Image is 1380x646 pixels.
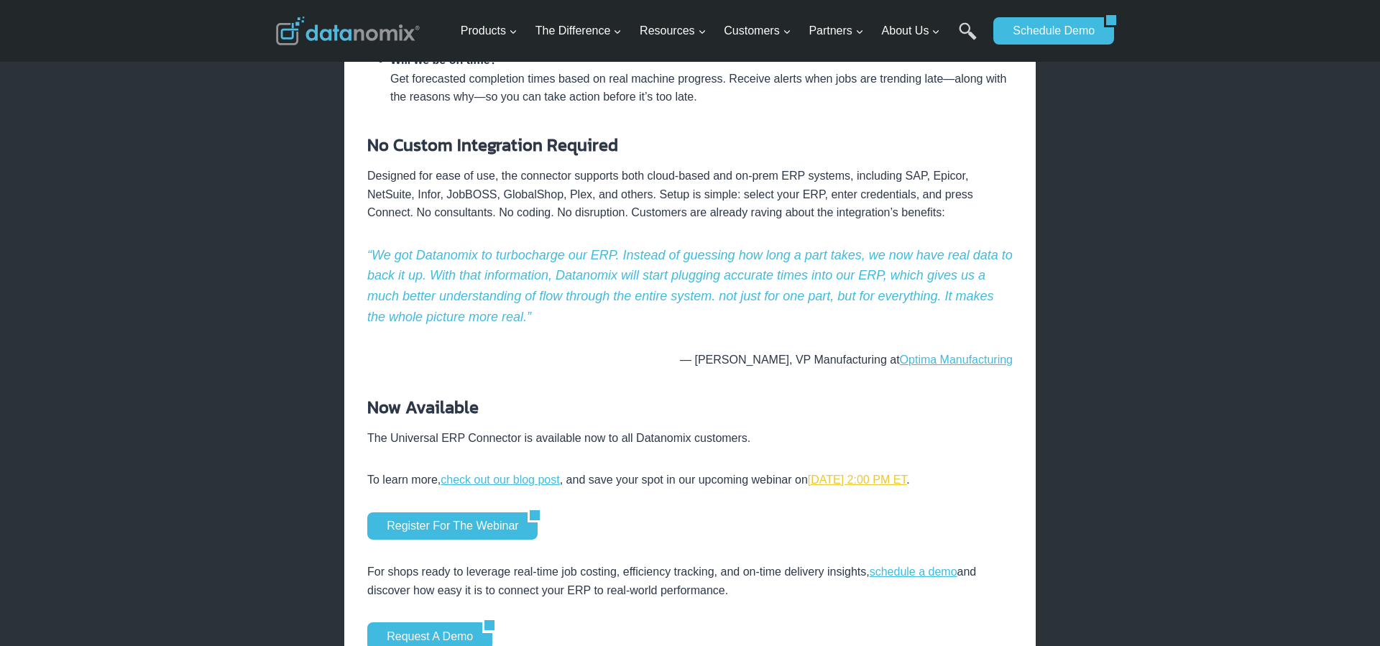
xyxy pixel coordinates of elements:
[882,22,941,40] span: About Us
[724,22,791,40] span: Customers
[461,22,517,40] span: Products
[367,563,1013,599] p: For shops ready to leverage real-time job costing, efficiency tracking, and on-time delivery insi...
[900,354,1013,366] a: Optima Manufacturing
[455,8,987,55] nav: Primary Navigation
[276,17,420,45] img: Datanomix
[959,22,977,55] a: Search
[367,471,1013,489] p: To learn more, , and save your spot in our upcoming webinar on .
[367,248,1013,283] em: We got Datanomix to turbocharge our ERP. Instead of guessing how long a part takes, we now have r...
[870,566,957,578] a: schedule a demo
[367,268,993,324] em: With that information, Datanomix will start plugging accurate times into our ERP, which gives us ...
[640,22,706,40] span: Resources
[367,351,1013,369] p: — [PERSON_NAME], VP Manufacturing at
[441,474,559,486] a: check out our blog post
[367,167,1013,222] p: Designed for ease of use, the connector supports both cloud-based and on-prem ERP systems, includ...
[809,22,863,40] span: Partners
[390,51,1013,106] li: Get forecasted completion times based on real machine progress. Receive alerts when jobs are tren...
[367,512,528,540] a: Register for the Webinar
[367,132,618,157] strong: No Custom Integration Required
[535,22,622,40] span: The Difference
[993,17,1104,45] a: Schedule Demo
[367,394,479,420] strong: Now Available
[808,474,907,486] a: [DATE] 2:00 PM ET
[367,248,1013,283] em: “
[367,429,1013,448] p: The Universal ERP Connector is available now to all Datanomix customers.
